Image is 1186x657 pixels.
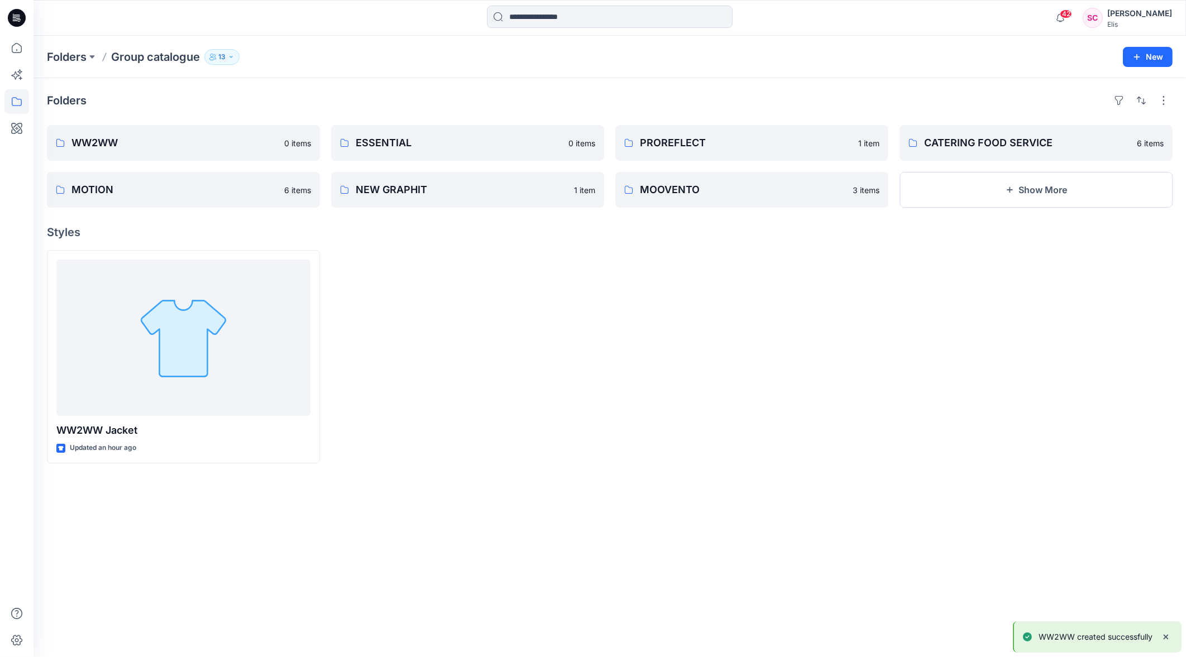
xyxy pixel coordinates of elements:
[1008,617,1186,657] div: Notifications-bottom-right
[900,125,1173,161] a: CATERING FOOD SERVICE6 items
[1107,7,1172,20] div: [PERSON_NAME]
[47,226,1173,239] h4: Styles
[900,172,1173,208] button: Show More
[615,172,888,208] a: MOOVENTO3 items
[1083,8,1103,28] div: SC
[1137,137,1164,149] p: 6 items
[47,94,87,107] h4: Folders
[284,137,311,149] p: 0 items
[204,49,240,65] button: 13
[284,184,311,196] p: 6 items
[574,184,595,196] p: 1 item
[356,135,562,151] p: ESSENTIAL
[1107,20,1172,28] div: Elis
[858,137,879,149] p: 1 item
[218,51,226,63] p: 13
[568,137,595,149] p: 0 items
[47,49,87,65] a: Folders
[1039,630,1152,644] p: WW2WW created successfully
[640,182,846,198] p: MOOVENTO
[56,260,310,416] a: WW2WW Jacket
[640,135,852,151] p: PROREFLECT
[111,49,200,65] p: Group catalogue
[356,182,567,198] p: NEW GRAPHIT
[1123,47,1173,67] button: New
[71,135,278,151] p: WW2WW
[331,172,604,208] a: NEW GRAPHIT1 item
[71,182,278,198] p: MOTION
[56,423,310,438] p: WW2WW Jacket
[47,172,320,208] a: MOTION6 items
[1060,9,1072,18] span: 42
[615,125,888,161] a: PROREFLECT1 item
[924,135,1130,151] p: CATERING FOOD SERVICE
[331,125,604,161] a: ESSENTIAL0 items
[70,442,136,454] p: Updated an hour ago
[853,184,879,196] p: 3 items
[47,125,320,161] a: WW2WW0 items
